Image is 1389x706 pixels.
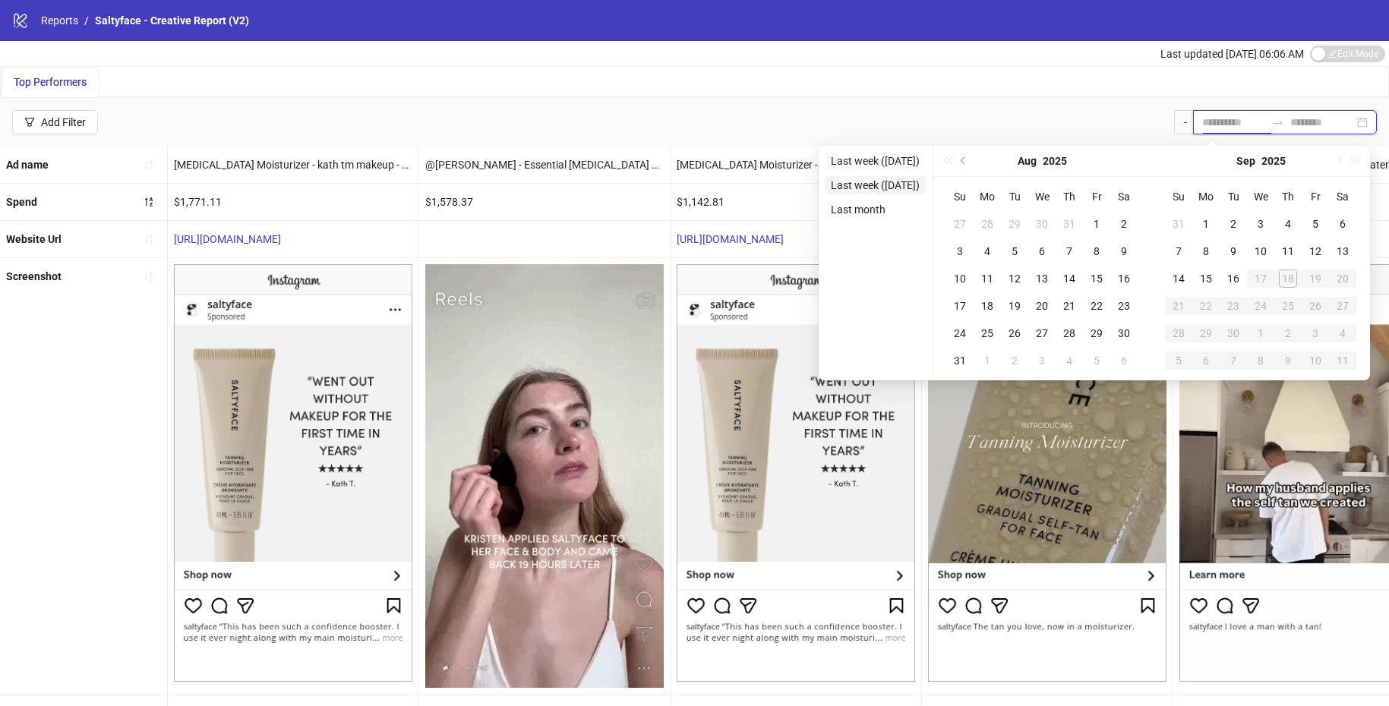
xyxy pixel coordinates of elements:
div: 4 [978,242,996,260]
span: sort-ascending [144,159,154,170]
img: Screenshot 120227465098140395 [677,264,915,682]
div: [MEDICAL_DATA] Moisturizer - kath tm makeup - SF4545898 [168,147,418,183]
td: 2025-08-22 [1083,292,1110,320]
td: 2025-09-12 [1302,238,1329,265]
div: 10 [1306,351,1324,370]
td: 2025-10-10 [1302,347,1329,374]
div: @[PERSON_NAME] - Essential [MEDICAL_DATA] Set - PDP - B&A - Copy 2 [419,147,670,183]
img: Screenshot 120228026911390395 [425,264,664,688]
td: 2025-10-09 [1274,347,1302,374]
div: 23 [1224,297,1242,315]
td: 2025-09-04 [1274,210,1302,238]
div: 5 [1005,242,1024,260]
div: 27 [951,215,969,233]
div: 4 [1060,351,1078,370]
td: 2025-08-01 [1083,210,1110,238]
div: 3 [1033,351,1051,370]
div: $1,142.81 [671,184,921,220]
td: 2025-09-29 [1192,320,1220,347]
td: 2025-09-05 [1302,210,1329,238]
th: Su [946,183,974,210]
div: 28 [978,215,996,233]
th: We [1247,183,1274,210]
td: 2025-10-11 [1329,347,1356,374]
div: 6 [1197,351,1215,370]
div: 7 [1224,351,1242,370]
div: 20 [1334,269,1352,288]
th: Sa [1110,183,1138,210]
img: Screenshot 120227465092180395 [174,264,412,682]
td: 2025-08-31 [946,347,974,374]
td: 2025-09-02 [1001,347,1028,374]
div: 19 [1005,297,1024,315]
div: 30 [1115,324,1133,342]
td: 2025-09-02 [1220,210,1247,238]
a: [URL][DOMAIN_NAME] [677,233,784,245]
td: 2025-09-23 [1220,292,1247,320]
div: 7 [1060,242,1078,260]
td: 2025-08-24 [946,320,974,347]
th: Tu [1001,183,1028,210]
th: Su [1165,183,1192,210]
td: 2025-10-02 [1274,320,1302,347]
div: 31 [1060,215,1078,233]
div: 27 [1033,324,1051,342]
div: 11 [978,269,996,288]
td: 2025-10-08 [1247,347,1274,374]
button: Choose a month [1018,146,1037,176]
div: 31 [1170,215,1188,233]
td: 2025-09-13 [1329,238,1356,265]
div: 28 [1170,324,1188,342]
td: 2025-09-24 [1247,292,1274,320]
td: 2025-09-05 [1083,347,1110,374]
td: 2025-08-15 [1083,265,1110,292]
div: Add Filter [41,116,86,128]
td: 2025-08-07 [1056,238,1083,265]
td: 2025-10-01 [1247,320,1274,347]
td: 2025-08-17 [946,292,974,320]
td: 2025-08-28 [1056,320,1083,347]
div: 11 [1334,351,1352,370]
div: 21 [1060,297,1078,315]
td: 2025-08-18 [974,292,1001,320]
td: 2025-09-16 [1220,265,1247,292]
div: 13 [1033,269,1051,288]
div: 22 [1197,297,1215,315]
td: 2025-09-17 [1247,265,1274,292]
div: 9 [1279,351,1297,370]
a: Reports [38,12,81,29]
th: Mo [974,183,1001,210]
td: 2025-09-07 [1165,238,1192,265]
td: 2025-08-25 [974,320,1001,347]
div: 30 [1224,324,1242,342]
div: 3 [951,242,969,260]
th: Th [1274,183,1302,210]
div: 6 [1033,242,1051,260]
li: / [84,12,89,29]
a: [URL][DOMAIN_NAME] [174,233,281,245]
span: to [1272,116,1284,128]
div: 19 [1306,269,1324,288]
span: filter [24,117,35,128]
td: 2025-09-03 [1028,347,1056,374]
div: 1 [978,351,996,370]
td: 2025-07-30 [1028,210,1056,238]
td: 2025-07-28 [974,210,1001,238]
div: 18 [978,297,996,315]
span: swap-right [1272,116,1284,128]
div: 15 [1088,269,1106,288]
div: 23 [1115,297,1133,315]
div: 13 [1334,242,1352,260]
button: Choose a year [1261,146,1286,176]
td: 2025-09-26 [1302,292,1329,320]
td: 2025-09-22 [1192,292,1220,320]
span: Last updated [DATE] 06:06 AM [1160,48,1304,60]
td: 2025-09-18 [1274,265,1302,292]
div: 28 [1060,324,1078,342]
td: 2025-10-06 [1192,347,1220,374]
div: 1 [1252,324,1270,342]
td: 2025-09-19 [1302,265,1329,292]
td: 2025-09-08 [1192,238,1220,265]
div: 5 [1088,351,1106,370]
div: 31 [951,351,969,370]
